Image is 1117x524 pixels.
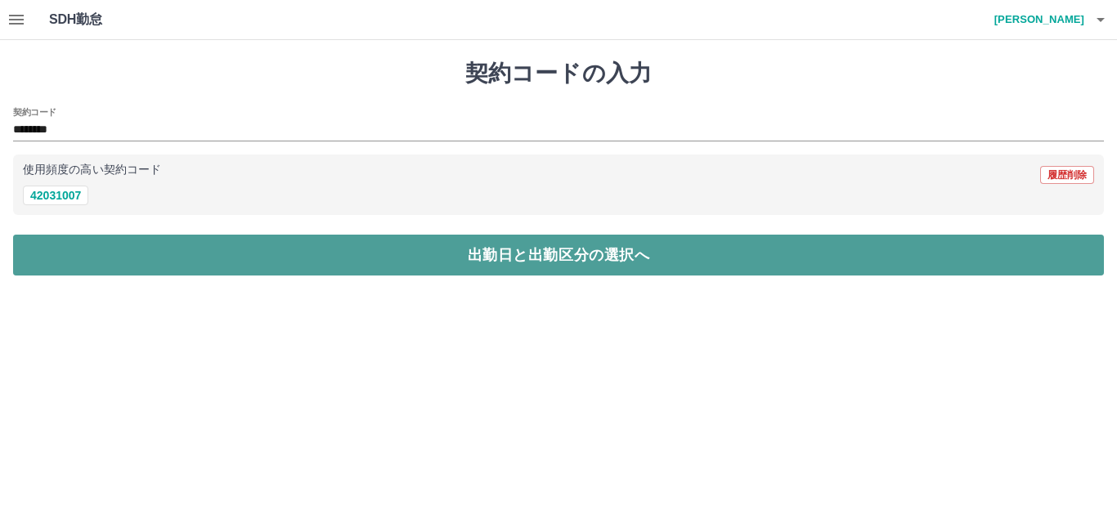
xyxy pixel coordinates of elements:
h1: 契約コードの入力 [13,60,1104,87]
p: 使用頻度の高い契約コード [23,164,161,176]
button: 42031007 [23,186,88,205]
button: 履歴削除 [1040,166,1094,184]
h2: 契約コード [13,105,56,119]
button: 出勤日と出勤区分の選択へ [13,235,1104,275]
